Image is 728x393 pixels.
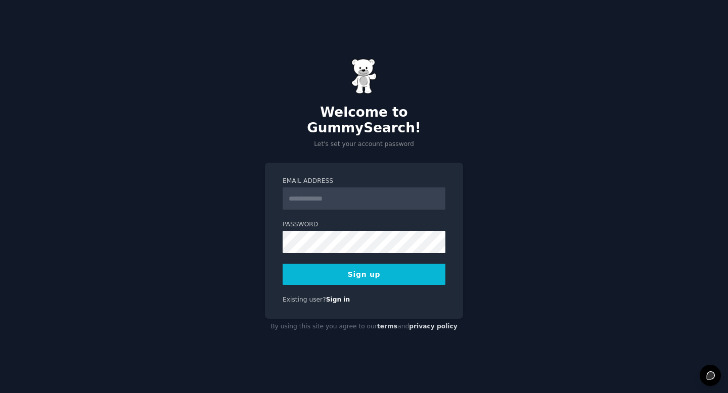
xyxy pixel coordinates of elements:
[283,220,445,229] label: Password
[409,323,458,330] a: privacy policy
[283,177,445,186] label: Email Address
[351,59,377,94] img: Gummy Bear
[283,296,326,303] span: Existing user?
[265,105,463,136] h2: Welcome to GummySearch!
[265,319,463,335] div: By using this site you agree to our and
[265,140,463,149] p: Let's set your account password
[377,323,397,330] a: terms
[326,296,350,303] a: Sign in
[283,264,445,285] button: Sign up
